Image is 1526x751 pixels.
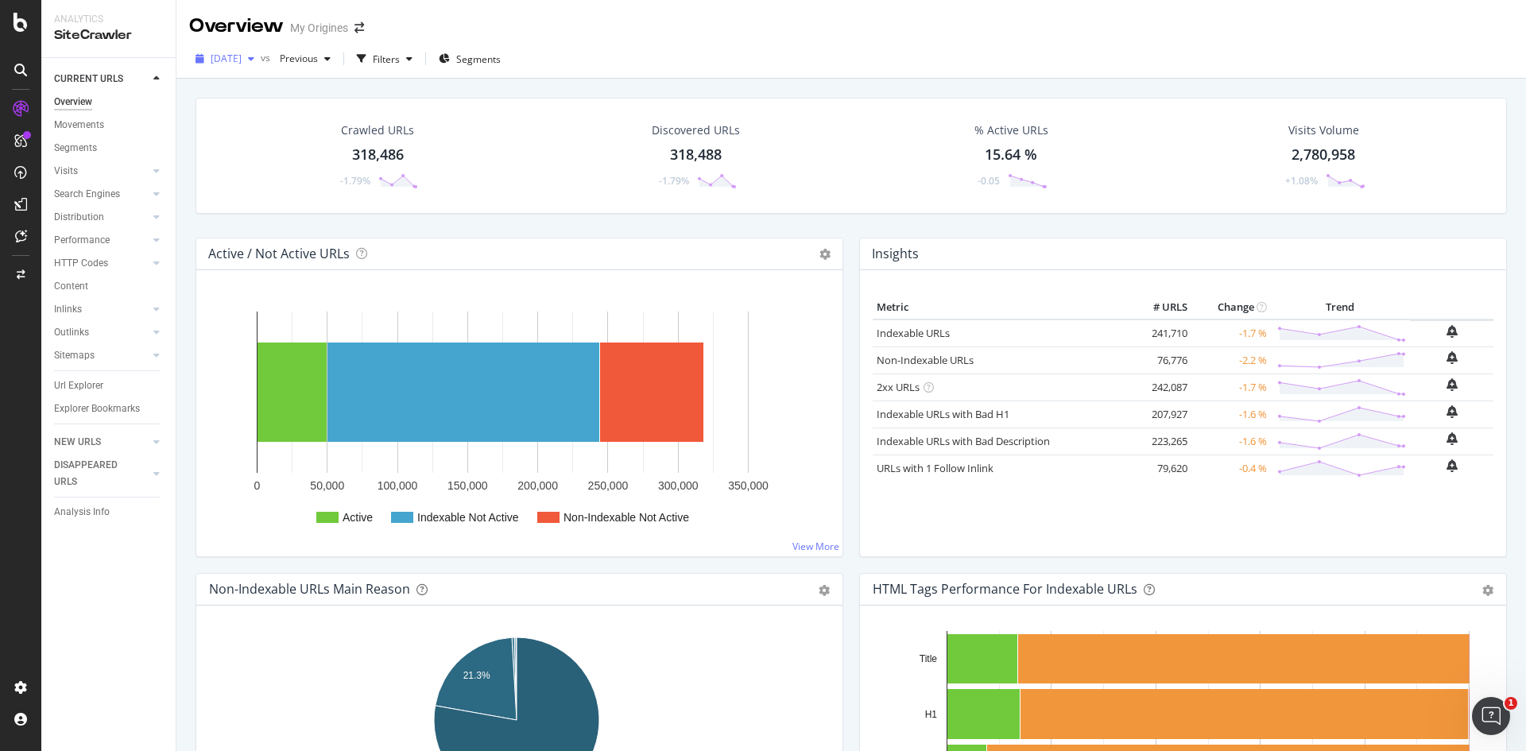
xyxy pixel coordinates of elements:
text: Active [343,511,373,524]
td: 242,087 [1128,374,1191,401]
div: Url Explorer [54,377,103,394]
td: -1.6 % [1191,401,1271,428]
text: 250,000 [588,479,629,492]
div: Inlinks [54,301,82,318]
td: 79,620 [1128,455,1191,482]
svg: A chart. [209,296,824,544]
a: Sitemaps [54,347,149,364]
div: Outlinks [54,324,89,341]
span: Segments [456,52,501,66]
a: Distribution [54,209,149,226]
text: Title [920,653,938,664]
div: Content [54,278,88,295]
a: Indexable URLs with Bad H1 [877,407,1009,421]
a: View More [792,540,839,553]
a: Overview [54,94,165,110]
i: Options [819,249,831,260]
a: Url Explorer [54,377,165,394]
div: -0.05 [978,174,1000,188]
a: Visits [54,163,149,180]
td: 207,927 [1128,401,1191,428]
div: Crawled URLs [341,122,414,138]
a: Non-Indexable URLs [877,353,974,367]
th: Trend [1271,296,1410,319]
div: arrow-right-arrow-left [354,22,364,33]
text: 21.3% [463,670,490,681]
text: 0 [254,479,261,492]
div: Performance [54,232,110,249]
button: Previous [273,46,337,72]
span: Previous [273,52,318,65]
div: DISAPPEARED URLS [54,457,134,490]
a: URLs with 1 Follow Inlink [877,461,993,475]
a: 2xx URLs [877,380,920,394]
td: -1.6 % [1191,428,1271,455]
div: HTTP Codes [54,255,108,272]
div: Search Engines [54,186,120,203]
span: vs [261,51,273,64]
td: 76,776 [1128,346,1191,374]
span: 2025 Sep. 18th [211,52,242,65]
div: 318,486 [352,145,404,165]
button: Filters [351,46,419,72]
a: CURRENT URLS [54,71,149,87]
span: 1 [1505,697,1517,710]
div: bell-plus [1447,405,1458,418]
div: Analytics [54,13,163,26]
div: gear [819,585,830,596]
a: Movements [54,117,165,134]
text: Non-Indexable Not Active [564,511,689,524]
td: -1.7 % [1191,374,1271,401]
td: -2.2 % [1191,346,1271,374]
text: 300,000 [658,479,699,492]
h4: Active / Not Active URLs [208,243,350,265]
a: Inlinks [54,301,149,318]
a: Content [54,278,165,295]
div: -1.79% [659,174,689,188]
div: Sitemaps [54,347,95,364]
text: H1 [925,709,938,720]
a: Performance [54,232,149,249]
div: bell-plus [1447,459,1458,472]
a: NEW URLS [54,434,149,451]
div: Filters [373,52,400,66]
div: % Active URLs [974,122,1048,138]
div: Segments [54,140,97,157]
div: 15.64 % [985,145,1037,165]
div: Discovered URLs [652,122,740,138]
div: Distribution [54,209,104,226]
th: Metric [873,296,1128,319]
td: 223,265 [1128,428,1191,455]
a: Indexable URLs [877,326,950,340]
button: [DATE] [189,46,261,72]
div: bell-plus [1447,378,1458,391]
div: My Origines [290,20,348,36]
text: 350,000 [728,479,769,492]
td: -0.4 % [1191,455,1271,482]
div: SiteCrawler [54,26,163,45]
div: Overview [54,94,92,110]
div: 2,780,958 [1292,145,1355,165]
div: Explorer Bookmarks [54,401,140,417]
div: Movements [54,117,104,134]
div: Analysis Info [54,504,110,521]
td: -1.7 % [1191,319,1271,347]
a: DISAPPEARED URLS [54,457,149,490]
div: NEW URLS [54,434,101,451]
text: Indexable Not Active [417,511,519,524]
a: Outlinks [54,324,149,341]
button: Segments [432,46,507,72]
text: 150,000 [447,479,488,492]
div: CURRENT URLS [54,71,123,87]
a: Explorer Bookmarks [54,401,165,417]
div: Overview [189,13,284,40]
a: Search Engines [54,186,149,203]
h4: Insights [872,243,919,265]
text: 100,000 [378,479,418,492]
div: HTML Tags Performance for Indexable URLs [873,581,1137,597]
div: bell-plus [1447,351,1458,364]
div: -1.79% [340,174,370,188]
div: +1.08% [1285,174,1318,188]
th: # URLS [1128,296,1191,319]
